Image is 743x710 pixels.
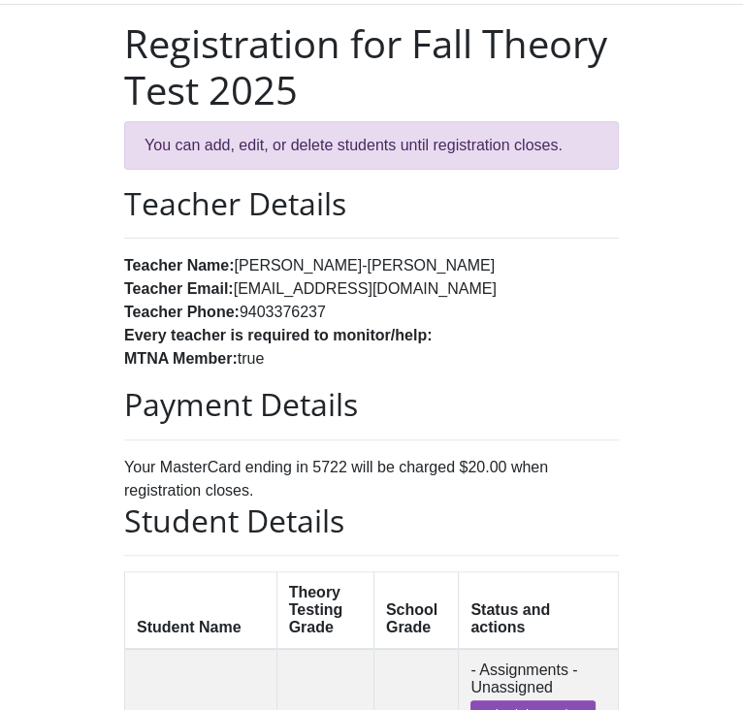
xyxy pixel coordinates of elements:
strong: Teacher Phone: [124,304,240,320]
th: Student Name [125,571,277,649]
li: true [124,347,619,371]
div: You can add, edit, or delete students until registration closes. [124,121,619,170]
li: [EMAIL_ADDRESS][DOMAIN_NAME] [124,277,619,301]
strong: MTNA Member: [124,350,238,367]
h2: Payment Details [124,386,619,423]
li: [PERSON_NAME]-[PERSON_NAME] [124,254,619,277]
strong: Every teacher is required to monitor/help: [124,327,432,343]
th: Theory Testing Grade [276,571,373,649]
th: Status and actions [459,571,619,649]
h2: Teacher Details [124,185,619,222]
h2: Student Details [124,502,619,539]
strong: Teacher Email: [124,280,234,297]
li: 9403376237 [124,301,619,324]
h1: Registration for Fall Theory Test 2025 [124,20,619,113]
div: Your MasterCard ending in 5722 will be charged $20.00 when registration closes. [110,386,633,501]
strong: Teacher Name: [124,257,235,274]
th: School Grade [373,571,458,649]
